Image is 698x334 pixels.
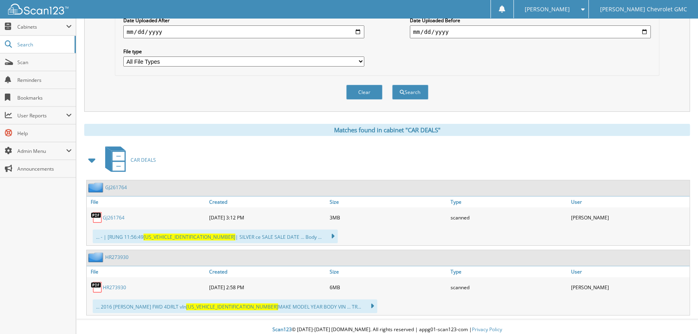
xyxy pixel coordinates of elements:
[123,25,364,38] input: start
[449,279,569,295] div: scanned
[17,94,72,101] span: Bookmarks
[392,85,428,100] button: Search
[449,209,569,225] div: scanned
[17,148,66,154] span: Admin Menu
[103,284,126,291] a: HR273930
[328,209,448,225] div: 3MB
[17,130,72,137] span: Help
[87,196,207,207] a: File
[105,184,127,191] a: GJ261764
[328,279,448,295] div: 6MB
[123,17,364,24] label: Date Uploaded After
[84,124,690,136] div: Matches found in cabinet "CAR DEALS"
[328,266,448,277] a: Size
[17,112,66,119] span: User Reports
[88,182,105,192] img: folder2.png
[658,295,698,334] iframe: Chat Widget
[143,234,235,240] span: [US_VEHICLE_IDENTIFICATION_NUMBER]
[272,326,292,333] span: Scan123
[123,48,364,55] label: File type
[8,4,69,15] img: scan123-logo-white.svg
[346,85,382,100] button: Clear
[569,266,690,277] a: User
[186,303,278,310] span: [US_VEHICLE_IDENTIFICATION_NUMBER]
[569,196,690,207] a: User
[17,59,72,66] span: Scan
[17,77,72,83] span: Reminders
[449,266,569,277] a: Type
[93,299,377,313] div: ... 2016 [PERSON_NAME] FWD 4DRLT vIn MAKE MODEL YEAR BODY VIN ... TR...
[91,211,103,223] img: PDF.png
[525,7,570,12] span: [PERSON_NAME]
[600,7,687,12] span: [PERSON_NAME] Chevrolet GMC
[105,254,129,261] a: HR273930
[472,326,502,333] a: Privacy Policy
[100,144,156,176] a: CAR DEALS
[569,209,690,225] div: [PERSON_NAME]
[569,279,690,295] div: [PERSON_NAME]
[207,266,328,277] a: Created
[207,196,328,207] a: Created
[91,281,103,293] img: PDF.png
[93,230,338,243] div: ... - | [RUNG 11:56:49 | SILVER ce SALE SALE DATE ... Body ...
[17,41,71,48] span: Search
[328,196,448,207] a: Size
[17,165,72,172] span: Announcements
[17,23,66,30] span: Cabinets
[207,209,328,225] div: [DATE] 3:12 PM
[449,196,569,207] a: Type
[88,252,105,262] img: folder2.png
[131,157,156,163] span: CAR DEALS
[410,17,651,24] label: Date Uploaded Before
[87,266,207,277] a: File
[207,279,328,295] div: [DATE] 2:58 PM
[103,214,125,221] a: GJ261764
[410,25,651,38] input: end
